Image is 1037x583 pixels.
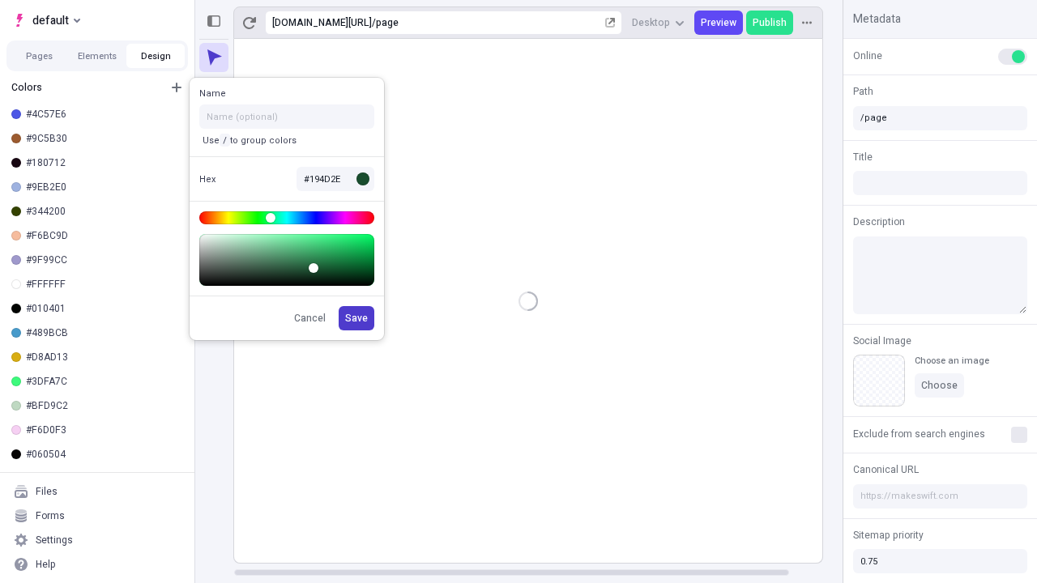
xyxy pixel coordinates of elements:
div: #9C5B30 [26,132,181,145]
span: Preview [701,16,736,29]
div: [URL][DOMAIN_NAME] [272,16,372,29]
div: #9F99CC [26,253,181,266]
div: #9EB2E0 [26,181,181,194]
span: Save [345,312,368,325]
div: #010401 [26,302,181,315]
span: Title [853,150,873,164]
button: Cancel [288,306,332,330]
button: Choose [915,373,964,398]
button: Elements [68,44,126,68]
span: Desktop [632,16,670,29]
button: Pages [10,44,68,68]
span: Exclude from search engines [853,427,985,441]
button: Save [339,306,374,330]
div: Help [36,558,56,571]
div: Settings [36,534,73,547]
span: Publish [753,16,787,29]
div: page [376,16,602,29]
code: / [220,134,230,147]
button: Design [126,44,185,68]
div: #489BCB [26,326,181,339]
div: Files [36,485,58,498]
span: Online [853,49,882,63]
div: #180712 [26,156,181,169]
div: Choose an image [915,355,989,367]
span: Choose [921,379,958,392]
div: #344200 [26,205,181,218]
div: #BFD9C2 [26,399,181,412]
div: #3DFA7C [26,375,181,388]
div: #060504 [26,448,181,461]
span: Path [853,84,873,99]
span: Sitemap priority [853,528,924,543]
div: Colors [11,81,160,94]
input: Name (optional) [199,104,374,129]
p: Use to group colors [199,134,300,147]
div: Name [199,87,251,100]
div: Forms [36,509,65,522]
div: / [372,16,376,29]
span: Cancel [294,312,326,325]
div: #D8AD13 [26,351,181,364]
button: Publish [746,11,793,35]
span: default [32,11,69,30]
button: Preview [694,11,743,35]
div: Hex [199,173,251,185]
div: #FFFFFF [26,278,181,291]
span: Canonical URL [853,462,919,477]
span: Social Image [853,334,911,348]
div: #4C57E6 [26,108,181,121]
span: Description [853,215,905,229]
div: #F6BC9D [26,229,181,242]
button: Desktop [625,11,691,35]
input: https://makeswift.com [853,484,1027,509]
button: Select site [6,8,87,32]
div: #F6D0F3 [26,423,181,436]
